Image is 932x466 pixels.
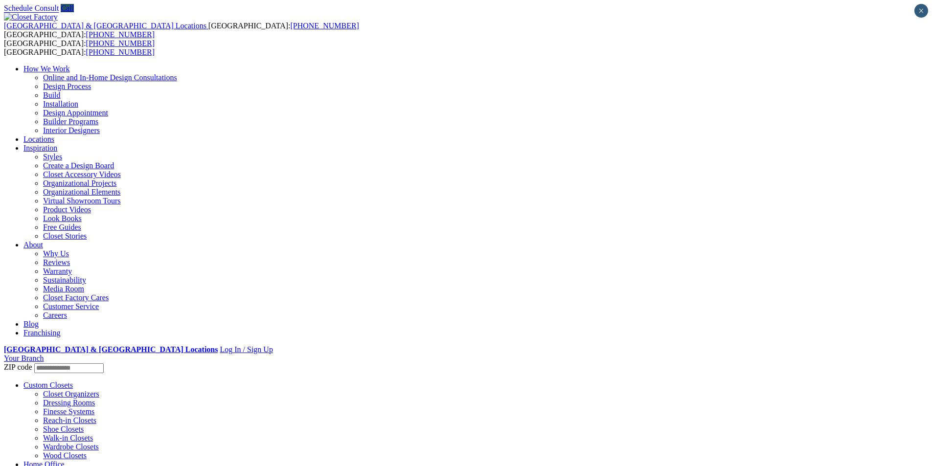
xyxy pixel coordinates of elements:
[43,249,69,258] a: Why Us
[43,434,93,442] a: Walk-in Closets
[23,320,39,328] a: Blog
[220,345,273,354] a: Log In / Sign Up
[43,109,108,117] a: Design Appointment
[4,345,218,354] a: [GEOGRAPHIC_DATA] & [GEOGRAPHIC_DATA] Locations
[43,100,78,108] a: Installation
[43,153,62,161] a: Styles
[23,144,57,152] a: Inspiration
[23,135,54,143] a: Locations
[86,39,155,47] a: [PHONE_NUMBER]
[914,4,928,18] button: Close
[4,22,206,30] span: [GEOGRAPHIC_DATA] & [GEOGRAPHIC_DATA] Locations
[23,329,61,337] a: Franchising
[43,214,82,222] a: Look Books
[43,293,109,302] a: Closet Factory Cares
[4,4,59,12] a: Schedule Consult
[86,48,155,56] a: [PHONE_NUMBER]
[43,161,114,170] a: Create a Design Board
[43,197,121,205] a: Virtual Showroom Tours
[4,22,208,30] a: [GEOGRAPHIC_DATA] & [GEOGRAPHIC_DATA] Locations
[43,170,121,178] a: Closet Accessory Videos
[43,223,81,231] a: Free Guides
[43,267,72,275] a: Warranty
[43,416,96,424] a: Reach-in Closets
[43,179,116,187] a: Organizational Projects
[43,407,94,416] a: Finesse Systems
[290,22,359,30] a: [PHONE_NUMBER]
[43,205,91,214] a: Product Videos
[43,73,177,82] a: Online and In-Home Design Consultations
[4,22,359,39] span: [GEOGRAPHIC_DATA]: [GEOGRAPHIC_DATA]:
[43,399,95,407] a: Dressing Rooms
[43,82,91,90] a: Design Process
[43,425,84,433] a: Shoe Closets
[43,311,67,319] a: Careers
[4,363,32,371] span: ZIP code
[43,302,99,311] a: Customer Service
[43,390,99,398] a: Closet Organizers
[4,354,44,362] a: Your Branch
[43,258,70,266] a: Reviews
[43,126,100,134] a: Interior Designers
[23,241,43,249] a: About
[23,381,73,389] a: Custom Closets
[43,232,87,240] a: Closet Stories
[61,4,74,12] a: Call
[4,39,155,56] span: [GEOGRAPHIC_DATA]: [GEOGRAPHIC_DATA]:
[34,363,104,373] input: Enter your Zip code
[43,285,84,293] a: Media Room
[23,65,70,73] a: How We Work
[4,13,58,22] img: Closet Factory
[86,30,155,39] a: [PHONE_NUMBER]
[43,276,86,284] a: Sustainability
[43,117,98,126] a: Builder Programs
[43,451,87,460] a: Wood Closets
[43,188,120,196] a: Organizational Elements
[43,91,61,99] a: Build
[43,443,99,451] a: Wardrobe Closets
